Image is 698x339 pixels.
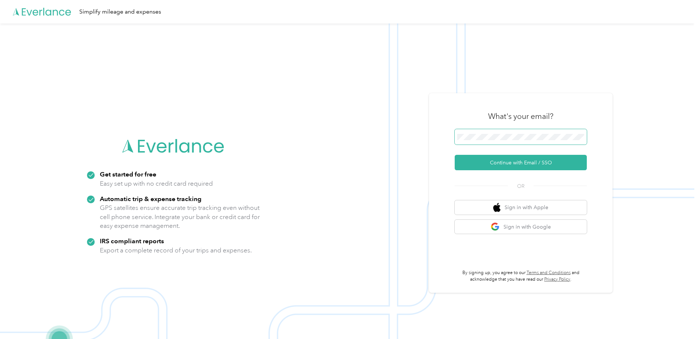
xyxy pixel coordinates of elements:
p: Export a complete record of your trips and expenses. [100,246,252,255]
img: apple logo [493,203,501,212]
a: Terms and Conditions [527,270,571,276]
button: Continue with Email / SSO [455,155,587,170]
h3: What's your email? [488,111,553,121]
strong: Get started for free [100,170,156,178]
p: GPS satellites ensure accurate trip tracking even without cell phone service. Integrate your bank... [100,203,260,230]
a: Privacy Policy [544,277,570,282]
div: Simplify mileage and expenses [79,7,161,17]
button: apple logoSign in with Apple [455,200,587,215]
span: OR [508,182,534,190]
img: google logo [491,222,500,232]
p: Easy set up with no credit card required [100,179,213,188]
button: google logoSign in with Google [455,220,587,234]
strong: Automatic trip & expense tracking [100,195,201,203]
strong: IRS compliant reports [100,237,164,245]
p: By signing up, you agree to our and acknowledge that you have read our . [455,270,587,282]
